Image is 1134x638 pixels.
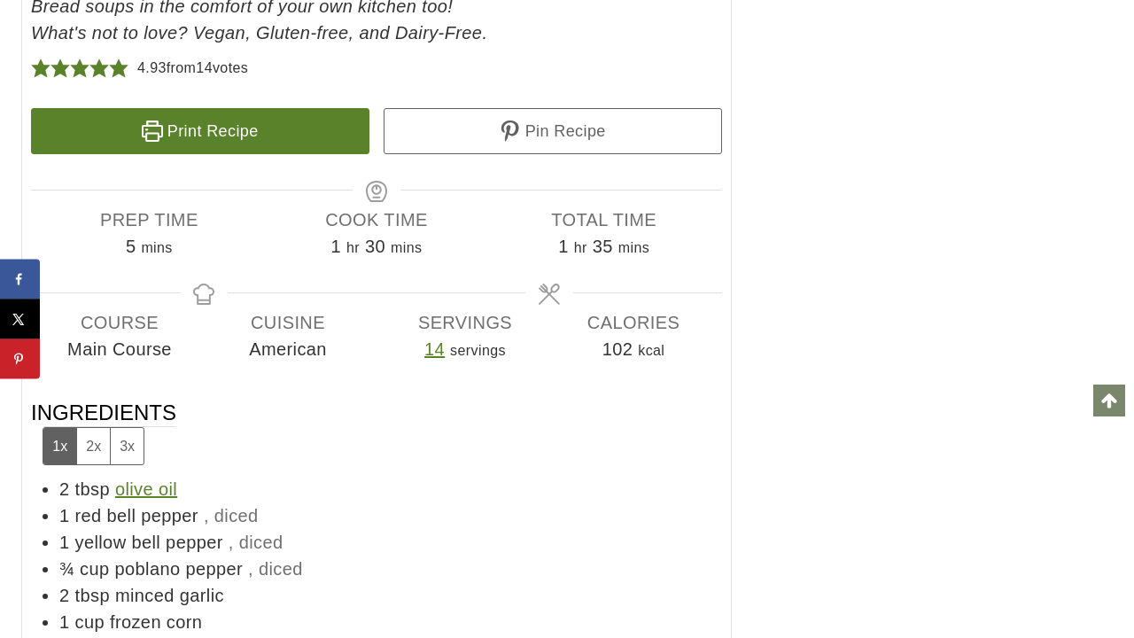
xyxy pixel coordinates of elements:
[31,399,176,465] span: Ingredients
[75,533,223,552] span: yellow bell pepper
[424,339,445,359] a: Adjust recipe servings
[141,240,172,255] span: mins
[75,586,110,605] span: tbsp
[70,55,89,82] span: Rate this recipe 3 out of 5 stars
[365,237,385,256] span: 30
[59,586,70,605] span: 2
[31,55,50,82] span: Rate this recipe 1 out of 5 stars
[196,60,213,75] span: 14
[229,533,283,552] span: , diced
[59,506,70,525] span: 1
[109,55,128,82] span: Rate this recipe 5 out of 5 stars
[35,206,263,233] span: Prep Time
[126,237,136,256] span: 5
[263,206,491,233] span: Cook Time
[59,479,70,499] span: 2
[638,343,664,358] span: kcal
[80,559,109,579] span: cup
[618,240,649,255] span: mins
[75,479,110,499] span: tbsp
[248,559,303,579] span: , diced
[76,428,110,464] button: Adjust servings by 2x
[50,55,70,82] span: Rate this recipe 2 out of 5 stars
[204,506,259,525] span: , diced
[110,612,202,632] span: frozen corn
[115,479,177,499] a: olive oil
[75,506,198,525] span: red bell pepper
[602,339,633,359] span: 102
[35,309,204,336] span: Course
[193,23,487,43] em: Vegan, Gluten-free, and Dairy-Free.
[59,612,70,632] span: 1
[384,108,722,154] a: Pin Recipe
[490,206,718,233] span: Total Time
[110,428,144,464] button: Adjust servings by 3x
[59,559,74,579] span: ¾
[549,309,718,336] span: Calories
[35,336,204,362] span: Main Course
[75,612,105,632] span: cup
[137,60,167,75] span: 4.93
[1093,385,1125,416] a: Scroll to top
[204,336,372,362] span: American
[204,309,372,336] span: Cuisine
[43,428,76,464] button: Adjust servings by 1x
[346,240,360,255] span: hr
[331,237,342,256] span: 1
[574,240,587,255] span: hr
[114,559,243,579] span: poblano pepper
[450,343,506,358] span: servings
[59,533,70,552] span: 1
[593,237,613,256] span: 35
[381,309,549,336] span: Servings
[137,55,248,82] div: from votes
[558,237,569,256] span: 1
[115,586,224,605] span: minced garlic
[89,55,109,82] span: Rate this recipe 4 out of 5 stars
[31,108,369,154] a: Print Recipe
[391,240,422,255] span: mins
